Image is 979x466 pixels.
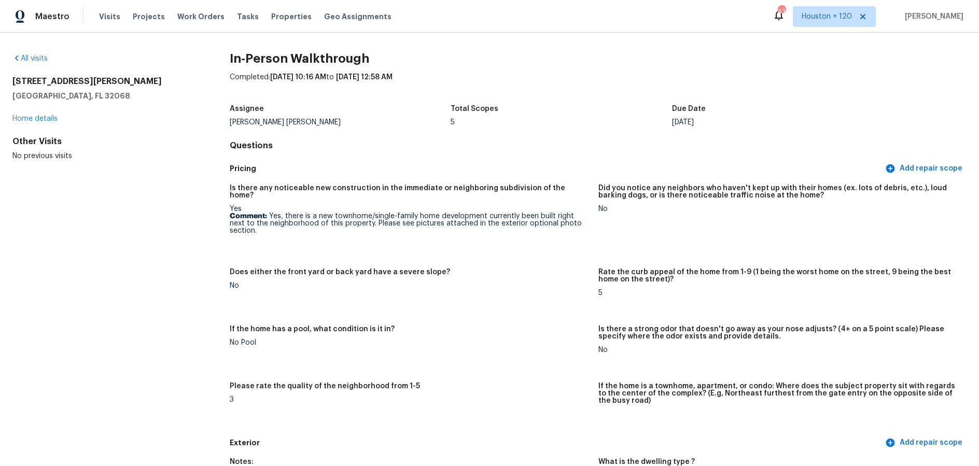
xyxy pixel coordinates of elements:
span: Geo Assignments [324,11,391,22]
div: No Pool [230,339,590,346]
h2: [STREET_ADDRESS][PERSON_NAME] [12,76,197,87]
span: Tasks [237,13,259,20]
div: [PERSON_NAME] [PERSON_NAME] [230,119,451,126]
span: Projects [133,11,165,22]
span: Maestro [35,11,69,22]
a: All visits [12,55,48,62]
button: Add repair scope [883,159,967,178]
h4: Questions [230,140,967,151]
h5: Does either the front yard or back yard have a severe slope? [230,269,450,276]
div: 5 [451,119,672,126]
b: Comment: [230,213,267,220]
h5: Did you notice any neighbors who haven't kept up with their homes (ex. lots of debris, etc.), lou... [598,185,958,199]
h5: Pricing [230,163,883,174]
span: Work Orders [177,11,225,22]
div: No [598,205,958,213]
div: 3 [230,396,590,403]
span: Visits [99,11,120,22]
div: Other Visits [12,136,197,147]
div: Completed: to [230,72,967,99]
h5: Notes: [230,458,254,465]
h5: What is the dwelling type ? [598,458,695,465]
h5: Total Scopes [451,105,498,112]
span: [DATE] 12:58 AM [336,74,393,81]
h5: Assignee [230,105,264,112]
span: No previous visits [12,152,72,160]
div: No [598,346,958,354]
h5: Due Date [672,105,706,112]
span: Add repair scope [887,162,962,175]
span: Properties [271,11,312,22]
h5: If the home has a pool, what condition is it in? [230,326,395,333]
div: No [230,282,590,289]
span: Houston + 120 [802,11,852,22]
div: 431 [778,6,785,17]
span: [DATE] 10:16 AM [270,74,326,81]
h5: Exterior [230,437,883,448]
a: Home details [12,115,58,122]
h5: Is there any noticeable new construction in the immediate or neighboring subdivision of the home? [230,185,590,199]
p: Yes, there is a new townhome/single-family home development currently been built right next to th... [230,213,590,234]
div: 5 [598,289,958,296]
h5: If the home is a townhome, apartment, or condo: Where does the subject property sit with regards ... [598,383,958,404]
span: Add repair scope [887,436,962,449]
h5: Please rate the quality of the neighborhood from 1-5 [230,383,420,390]
h5: [GEOGRAPHIC_DATA], FL 32068 [12,91,197,101]
span: [PERSON_NAME] [901,11,963,22]
h5: Rate the curb appeal of the home from 1-9 (1 being the worst home on the street, 9 being the best... [598,269,958,283]
h2: In-Person Walkthrough [230,53,967,64]
h5: Is there a strong odor that doesn't go away as your nose adjusts? (4+ on a 5 point scale) Please ... [598,326,958,340]
button: Add repair scope [883,433,967,453]
div: [DATE] [672,119,893,126]
div: Yes [230,205,590,234]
